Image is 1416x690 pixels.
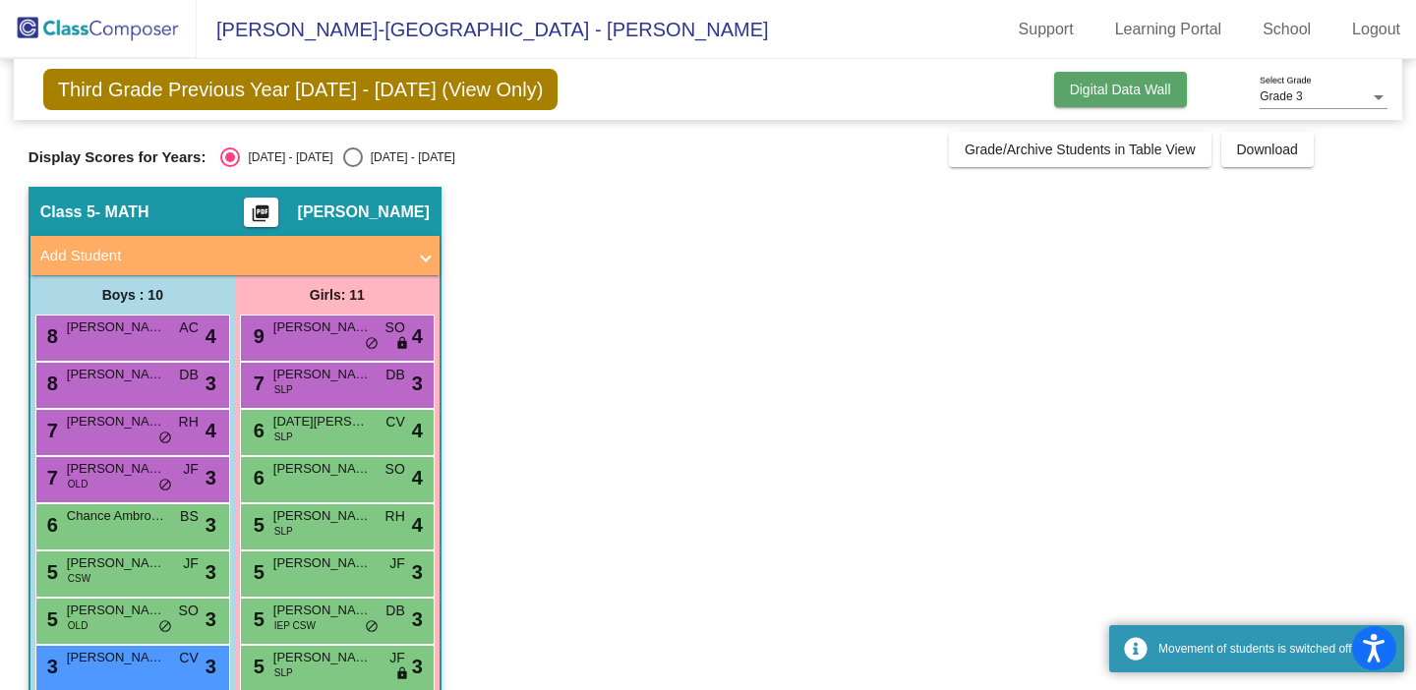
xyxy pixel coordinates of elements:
span: [DATE][PERSON_NAME] [273,412,372,431]
span: [PERSON_NAME] [67,317,165,337]
span: 7 [42,420,58,441]
a: Logout [1336,14,1416,45]
span: 5 [42,608,58,630]
div: Movement of students is switched off [1158,640,1389,658]
a: Learning Portal [1099,14,1238,45]
span: OLD [68,618,88,633]
span: 9 [249,325,265,347]
span: 4 [412,416,423,445]
span: 7 [42,467,58,489]
span: [PERSON_NAME] [273,553,372,573]
button: Grade/Archive Students in Table View [949,132,1211,167]
span: [PERSON_NAME] [67,553,165,573]
div: [DATE] - [DATE] [240,148,332,166]
span: Download [1237,142,1298,157]
span: OLD [68,477,88,491]
span: 4 [412,321,423,351]
span: CSW [68,571,90,586]
span: 8 [42,373,58,394]
span: - MATH [95,202,149,222]
span: 6 [249,420,265,441]
span: DB [179,365,198,385]
span: do_not_disturb_alt [365,336,379,352]
span: 3 [42,656,58,677]
span: SLP [274,382,293,397]
span: 5 [249,656,265,677]
span: 5 [249,608,265,630]
span: 3 [206,604,216,634]
span: Third Grade Previous Year [DATE] - [DATE] (View Only) [43,69,559,110]
span: JF [183,553,199,574]
span: Grade/Archive Students in Table View [965,142,1196,157]
span: Class 5 [40,202,95,222]
mat-icon: picture_as_pdf [249,203,272,231]
span: 4 [206,321,216,351]
span: 3 [206,369,216,398]
span: do_not_disturb_alt [158,478,172,493]
span: 7 [249,373,265,394]
span: SO [179,601,199,621]
span: JF [389,553,405,574]
span: IEP CSW [274,618,316,633]
span: 4 [206,416,216,445]
span: SLP [274,665,293,680]
a: Support [1003,14,1090,45]
span: lock [395,666,409,682]
span: [PERSON_NAME] [273,601,372,620]
span: 3 [206,652,216,681]
span: [PERSON_NAME]-[GEOGRAPHIC_DATA] - [PERSON_NAME] [197,14,769,45]
span: do_not_disturb_alt [158,431,172,446]
span: 3 [206,557,216,587]
a: School [1247,14,1327,45]
span: 5 [249,561,265,583]
span: SO [385,459,405,480]
div: [DATE] - [DATE] [363,148,455,166]
span: 5 [42,561,58,583]
span: [PERSON_NAME] [67,648,165,667]
span: BS [180,506,199,527]
span: Chance Ambrosia [67,506,165,526]
span: Display Scores for Years: [29,148,206,166]
mat-radio-group: Select an option [220,147,454,167]
span: 3 [412,604,423,634]
mat-expansion-panel-header: Add Student [30,236,440,275]
mat-panel-title: Add Student [40,245,406,267]
span: 3 [412,369,423,398]
span: DB [385,365,404,385]
span: [PERSON_NAME] [273,506,372,526]
span: 3 [412,557,423,587]
span: [PERSON_NAME] [273,317,372,337]
span: 5 [249,514,265,536]
span: SLP [274,430,293,444]
span: 8 [42,325,58,347]
span: RH [385,506,405,527]
span: lock [395,336,409,352]
span: DB [385,601,404,621]
button: Digital Data Wall [1054,72,1187,107]
span: JF [183,459,199,480]
span: [PERSON_NAME] [273,459,372,479]
span: 4 [412,463,423,492]
span: RH [179,412,199,432]
span: JF [389,648,405,668]
span: [PERSON_NAME] [298,202,430,222]
span: 4 [412,510,423,540]
span: [PERSON_NAME] [67,459,165,479]
span: 6 [249,467,265,489]
span: [PERSON_NAME] [67,412,165,431]
div: Girls: 11 [235,275,440,315]
span: 3 [412,652,423,681]
span: Digital Data Wall [1070,82,1171,97]
span: CV [385,412,404,432]
span: do_not_disturb_alt [158,619,172,635]
span: Grade 3 [1260,89,1302,103]
span: CV [179,648,198,668]
span: SO [385,317,405,338]
span: [PERSON_NAME] [273,648,372,667]
button: Print Students Details [244,198,278,227]
span: [PERSON_NAME] [67,601,165,620]
span: 6 [42,514,58,536]
div: Boys : 10 [30,275,235,315]
span: do_not_disturb_alt [365,619,379,635]
span: 3 [206,510,216,540]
